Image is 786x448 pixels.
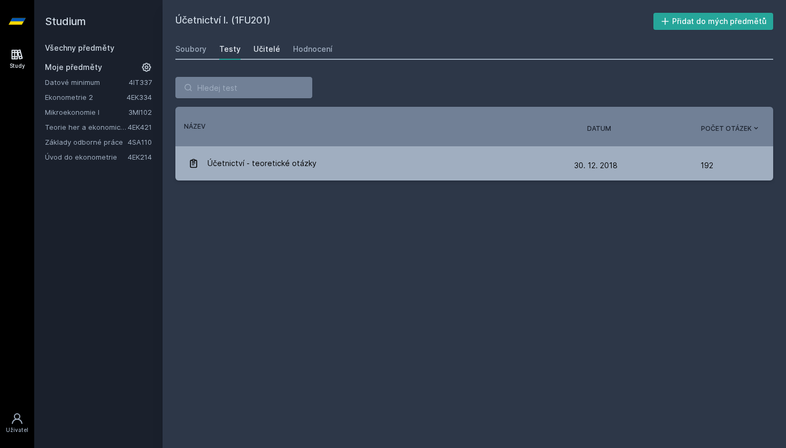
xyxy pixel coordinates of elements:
[45,152,128,162] a: Úvod do ekonometrie
[175,146,773,180] a: Účetnictví - teoretické otázky 30. 12. 2018 192
[45,43,114,52] a: Všechny předměty
[293,38,333,60] a: Hodnocení
[128,108,152,116] a: 3MI102
[175,44,206,54] div: Soubory
[219,44,241,54] div: Testy
[45,107,128,117] a: Mikroekonomie I
[45,92,127,103] a: Ekonometrie 2
[45,77,129,88] a: Datové minimum
[701,124,752,133] span: Počet otázek
[207,153,317,174] span: Účetnictví - teoretické otázky
[253,44,280,54] div: Učitelé
[45,62,102,73] span: Moje předměty
[128,123,152,131] a: 4EK421
[45,137,128,147] a: Základy odborné práce
[253,38,280,60] a: Učitelé
[10,62,25,70] div: Study
[2,43,32,75] a: Study
[6,426,28,434] div: Uživatel
[129,78,152,87] a: 4IT337
[45,122,128,132] a: Teorie her a ekonomické rozhodování
[127,93,152,101] a: 4EK334
[175,77,312,98] input: Hledej test
[219,38,241,60] a: Testy
[128,138,152,146] a: 4SA110
[700,155,713,176] span: 192
[2,407,32,439] a: Uživatel
[128,153,152,161] a: 4EK214
[175,13,653,30] h2: Účetnictví I. (1FU201)
[574,161,618,170] span: 30. 12. 2018
[653,13,774,30] button: Přidat do mých předmětů
[587,124,611,133] button: Datum
[293,44,333,54] div: Hodnocení
[184,122,205,131] button: Název
[175,38,206,60] a: Soubory
[701,124,760,133] button: Počet otázek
